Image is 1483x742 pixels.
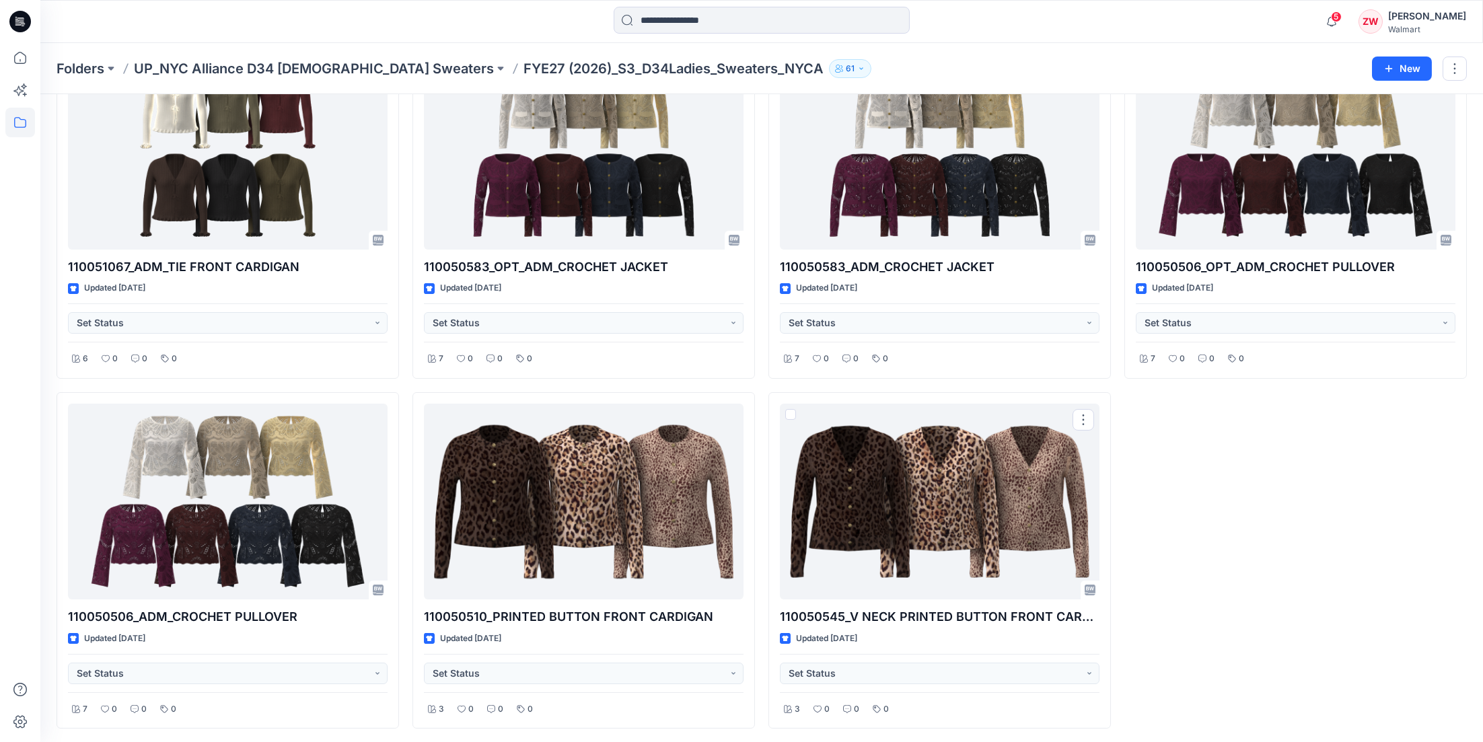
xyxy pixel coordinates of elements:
[1331,11,1342,22] span: 5
[1388,8,1466,24] div: [PERSON_NAME]
[1136,258,1455,276] p: 110050506_OPT_ADM_CROCHET PULLOVER
[171,702,176,716] p: 0
[883,352,888,366] p: 0
[112,702,117,716] p: 0
[424,258,744,276] p: 110050583_OPT_ADM_CROCHET JACKET
[824,352,829,366] p: 0
[1180,352,1185,366] p: 0
[829,59,871,78] button: 61
[68,607,388,626] p: 110050506_ADM_CROCHET PULLOVER
[883,702,889,716] p: 0
[468,702,474,716] p: 0
[468,352,473,366] p: 0
[439,352,443,366] p: 7
[523,59,824,78] p: FYE27 (2026)_S3_D34Ladies_Sweaters_NYCA
[141,702,147,716] p: 0
[68,404,388,600] a: 110050506_ADM_CROCHET PULLOVER
[134,59,494,78] a: UP_NYC Alliance D34 [DEMOGRAPHIC_DATA] Sweaters
[439,702,444,716] p: 3
[84,281,145,295] p: Updated [DATE]
[440,632,501,646] p: Updated [DATE]
[1239,352,1244,366] p: 0
[780,53,1099,250] a: 110050583_ADM_CROCHET JACKET
[112,352,118,366] p: 0
[440,281,501,295] p: Updated [DATE]
[1209,352,1215,366] p: 0
[172,352,177,366] p: 0
[83,702,87,716] p: 7
[68,258,388,276] p: 110051067_ADM_TIE FRONT CARDIGAN
[853,352,859,366] p: 0
[83,352,88,366] p: 6
[424,53,744,250] a: 110050583_OPT_ADM_CROCHET JACKET
[1136,53,1455,250] a: 110050506_OPT_ADM_CROCHET PULLOVER
[796,281,857,295] p: Updated [DATE]
[795,352,799,366] p: 7
[68,53,388,250] a: 110051067_ADM_TIE FRONT CARDIGAN
[1152,281,1213,295] p: Updated [DATE]
[1359,9,1383,34] div: ZW
[854,702,859,716] p: 0
[1372,57,1432,81] button: New
[796,632,857,646] p: Updated [DATE]
[824,702,830,716] p: 0
[795,702,800,716] p: 3
[142,352,147,366] p: 0
[57,59,104,78] a: Folders
[1388,24,1466,34] div: Walmart
[84,632,145,646] p: Updated [DATE]
[528,702,533,716] p: 0
[1151,352,1155,366] p: 7
[424,404,744,600] a: 110050510_PRINTED BUTTON FRONT CARDIGAN
[780,258,1099,276] p: 110050583_ADM_CROCHET JACKET
[497,352,503,366] p: 0
[527,352,532,366] p: 0
[780,404,1099,600] a: 110050545_V NECK PRINTED BUTTON FRONT CARDIGAN
[424,607,744,626] p: 110050510_PRINTED BUTTON FRONT CARDIGAN
[780,607,1099,626] p: 110050545_V NECK PRINTED BUTTON FRONT CARDIGAN
[846,61,855,76] p: 61
[498,702,503,716] p: 0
